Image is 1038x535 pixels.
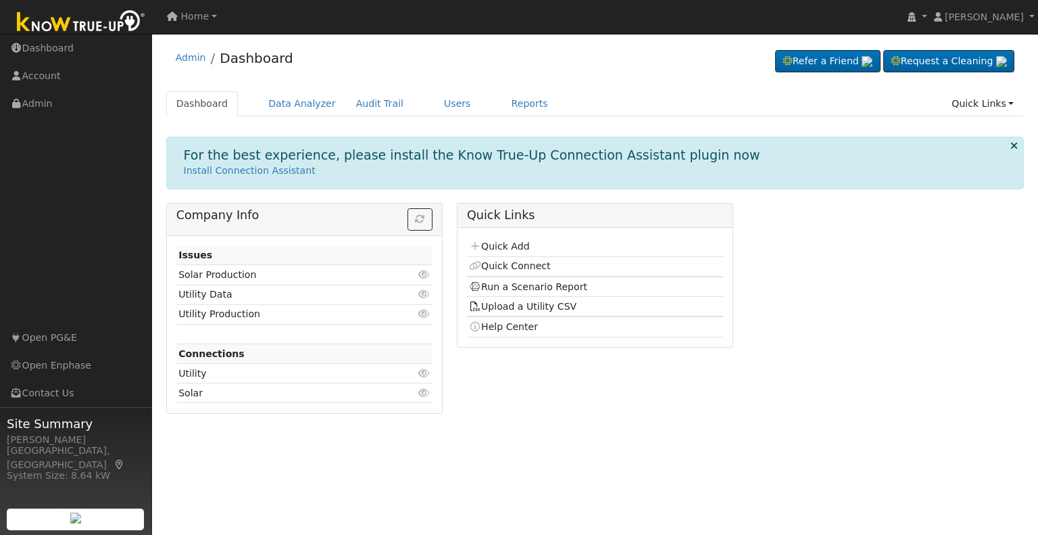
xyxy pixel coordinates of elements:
td: Utility [176,364,391,383]
strong: Connections [178,348,245,359]
a: Upload a Utility CSV [469,301,576,312]
i: Click to view [418,289,430,299]
h1: For the best experience, please install the Know True-Up Connection Assistant plugin now [184,147,760,163]
i: Click to view [418,309,430,319]
a: Dashboard [220,50,293,66]
a: Data Analyzer [258,91,346,116]
a: Admin [176,52,206,63]
a: Quick Connect [469,260,550,271]
h5: Company Info [176,208,432,223]
a: Run a Scenario Report [469,281,587,292]
a: Map [114,459,126,470]
img: retrieve [70,513,81,524]
i: Click to view [418,388,430,398]
i: Click to view [418,270,430,279]
span: Home [181,11,209,22]
a: Help Center [469,321,538,332]
span: Site Summary [7,415,145,433]
span: [PERSON_NAME] [945,11,1024,22]
h5: Quick Links [467,208,723,223]
td: Solar Production [176,265,391,285]
a: Dashboard [166,91,239,116]
img: retrieve [862,56,872,67]
img: retrieve [996,56,1007,67]
div: [PERSON_NAME] [7,433,145,447]
a: Quick Add [469,241,529,252]
a: Users [434,91,481,116]
a: Audit Trail [346,91,414,116]
a: Quick Links [941,91,1024,116]
i: Click to view [418,369,430,378]
a: Reports [501,91,558,116]
div: System Size: 8.64 kW [7,469,145,483]
img: Know True-Up [10,7,152,38]
td: Solar [176,383,391,403]
a: Refer a Friend [775,50,881,73]
strong: Issues [178,250,212,260]
a: Request a Cleaning [883,50,1014,73]
td: Utility Data [176,285,391,304]
a: Install Connection Assistant [184,165,316,176]
div: [GEOGRAPHIC_DATA], [GEOGRAPHIC_DATA] [7,444,145,472]
td: Utility Production [176,304,391,324]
